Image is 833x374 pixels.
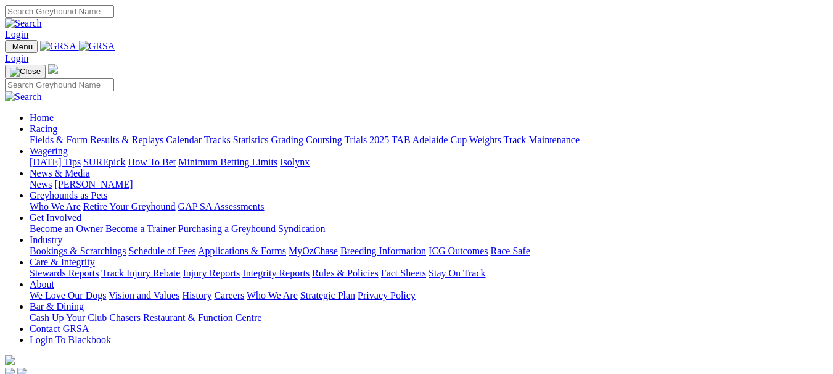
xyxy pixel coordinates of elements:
[90,135,163,145] a: Results & Replays
[109,312,261,323] a: Chasers Restaurant & Function Centre
[312,268,379,278] a: Rules & Policies
[178,157,277,167] a: Minimum Betting Limits
[182,290,211,301] a: History
[30,235,62,245] a: Industry
[30,323,89,334] a: Contact GRSA
[128,157,176,167] a: How To Bet
[30,268,828,279] div: Care & Integrity
[30,190,107,201] a: Greyhounds as Pets
[5,78,114,91] input: Search
[30,335,111,345] a: Login To Blackbook
[5,29,28,39] a: Login
[30,312,107,323] a: Cash Up Your Club
[30,290,828,301] div: About
[490,246,530,256] a: Race Safe
[381,268,426,278] a: Fact Sheets
[30,301,84,312] a: Bar & Dining
[166,135,202,145] a: Calendar
[30,201,828,212] div: Greyhounds as Pets
[300,290,355,301] a: Strategic Plan
[30,123,57,134] a: Racing
[183,268,240,278] a: Injury Reports
[5,91,42,102] img: Search
[429,246,488,256] a: ICG Outcomes
[271,135,303,145] a: Grading
[101,268,180,278] a: Track Injury Rebate
[83,157,125,167] a: SUREpick
[30,223,828,235] div: Get Involved
[242,268,310,278] a: Integrity Reports
[5,40,38,53] button: Toggle navigation
[30,290,106,301] a: We Love Our Dogs
[5,18,42,29] img: Search
[30,179,828,190] div: News & Media
[30,179,52,189] a: News
[344,135,367,145] a: Trials
[30,157,828,168] div: Wagering
[289,246,338,256] a: MyOzChase
[12,42,33,51] span: Menu
[40,41,76,52] img: GRSA
[105,223,176,234] a: Become a Trainer
[247,290,298,301] a: Who We Are
[83,201,176,212] a: Retire Your Greyhound
[30,157,81,167] a: [DATE] Tips
[504,135,580,145] a: Track Maintenance
[30,112,54,123] a: Home
[214,290,244,301] a: Careers
[10,67,41,77] img: Close
[30,201,81,212] a: Who We Are
[109,290,179,301] a: Vision and Values
[469,135,501,145] a: Weights
[30,257,95,267] a: Care & Integrity
[5,5,114,18] input: Search
[79,41,115,52] img: GRSA
[280,157,310,167] a: Isolynx
[278,223,325,234] a: Syndication
[54,179,133,189] a: [PERSON_NAME]
[30,268,99,278] a: Stewards Reports
[30,135,828,146] div: Racing
[30,135,88,145] a: Fields & Form
[429,268,485,278] a: Stay On Track
[5,355,15,365] img: logo-grsa-white.png
[340,246,426,256] a: Breeding Information
[233,135,269,145] a: Statistics
[128,246,195,256] a: Schedule of Fees
[369,135,467,145] a: 2025 TAB Adelaide Cup
[30,279,54,289] a: About
[30,312,828,323] div: Bar & Dining
[30,246,828,257] div: Industry
[5,65,46,78] button: Toggle navigation
[178,223,276,234] a: Purchasing a Greyhound
[30,168,90,178] a: News & Media
[5,53,28,64] a: Login
[30,246,126,256] a: Bookings & Scratchings
[198,246,286,256] a: Applications & Forms
[30,223,103,234] a: Become an Owner
[358,290,416,301] a: Privacy Policy
[30,212,81,223] a: Get Involved
[306,135,342,145] a: Coursing
[48,64,58,74] img: logo-grsa-white.png
[30,146,68,156] a: Wagering
[204,135,231,145] a: Tracks
[178,201,265,212] a: GAP SA Assessments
